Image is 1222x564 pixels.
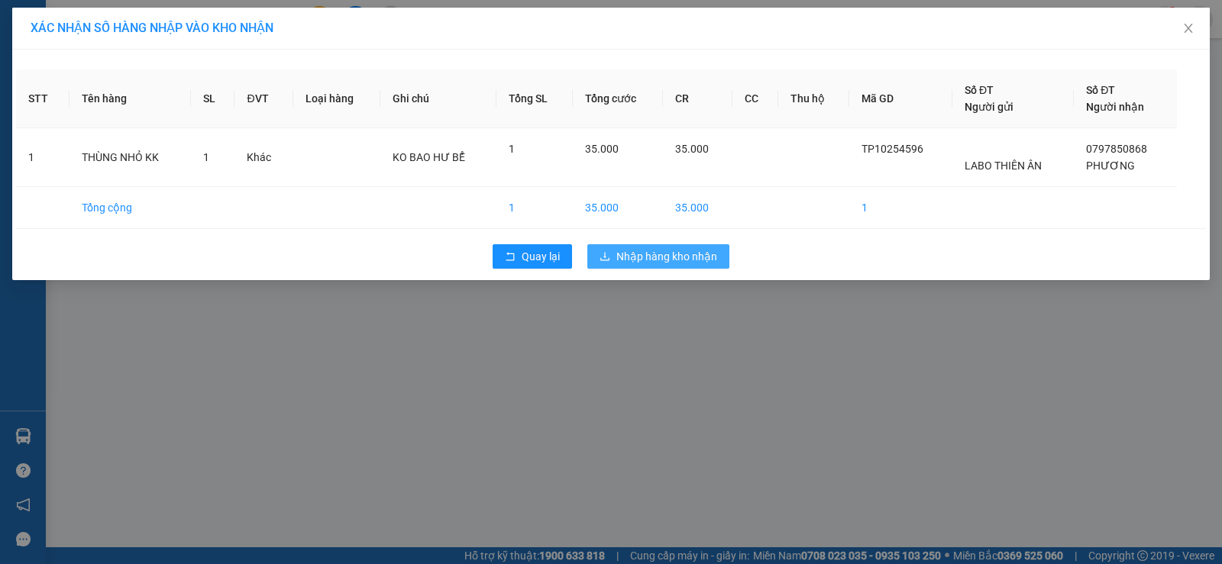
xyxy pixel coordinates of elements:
span: 0797850868 [1086,143,1147,155]
th: Loại hàng [293,69,380,128]
span: 1 [203,151,209,163]
td: 1 [16,128,70,187]
th: Mã GD [849,69,952,128]
span: download [600,251,610,263]
th: Tổng SL [496,69,572,128]
span: rollback [505,251,516,263]
td: 1 [496,187,572,229]
span: TP10254596 [862,143,923,155]
th: ĐVT [234,69,293,128]
td: Tổng cộng [70,187,191,229]
span: Số ĐT [965,84,994,96]
span: Quay lại [522,248,560,265]
span: LABO THIÊN ÂN [965,160,1042,172]
button: Close [1167,8,1210,50]
td: 35.000 [663,187,732,229]
span: Nhập hàng kho nhận [616,248,717,265]
th: CR [663,69,732,128]
th: SL [191,69,235,128]
span: 35.000 [585,143,619,155]
span: Người nhận [1086,101,1144,113]
span: 1 [509,143,515,155]
th: Tổng cước [573,69,664,128]
span: KO BAO HƯ BỂ [393,151,465,163]
button: downloadNhập hàng kho nhận [587,244,729,269]
span: 35.000 [675,143,709,155]
th: STT [16,69,70,128]
td: 1 [849,187,952,229]
span: Người gửi [965,101,1013,113]
span: Số ĐT [1086,84,1115,96]
th: Tên hàng [70,69,191,128]
th: CC [732,69,778,128]
td: 35.000 [573,187,664,229]
th: Thu hộ [778,69,849,128]
th: Ghi chú [380,69,496,128]
span: PHƯƠNG [1086,160,1135,172]
span: close [1182,22,1195,34]
td: Khác [234,128,293,187]
span: XÁC NHẬN SỐ HÀNG NHẬP VÀO KHO NHẬN [31,21,273,35]
button: rollbackQuay lại [493,244,572,269]
td: THÙNG NHỎ KK [70,128,191,187]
